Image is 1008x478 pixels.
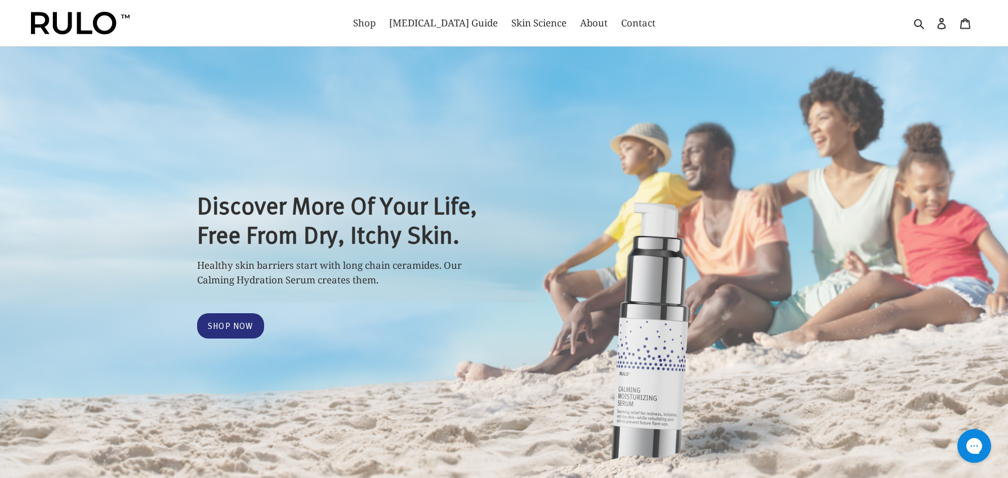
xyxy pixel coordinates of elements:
[621,16,655,30] span: Contact
[511,16,567,30] span: Skin Science
[580,16,608,30] span: About
[389,16,498,30] span: [MEDICAL_DATA] Guide
[506,14,572,32] a: Skin Science
[615,14,661,32] a: Contact
[952,425,997,467] iframe: Gorgias live chat messenger
[31,12,130,34] img: Rulo™ Skin
[197,190,484,248] h2: Discover More Of Your Life, Free From Dry, Itchy Skin.
[383,14,503,32] a: [MEDICAL_DATA] Guide
[574,14,613,32] a: About
[347,14,381,32] a: Shop
[197,313,264,339] a: Shop Now
[353,16,376,30] span: Shop
[197,258,484,287] p: Healthy skin barriers start with long chain ceramides. Our Calming Hydration Serum creates them.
